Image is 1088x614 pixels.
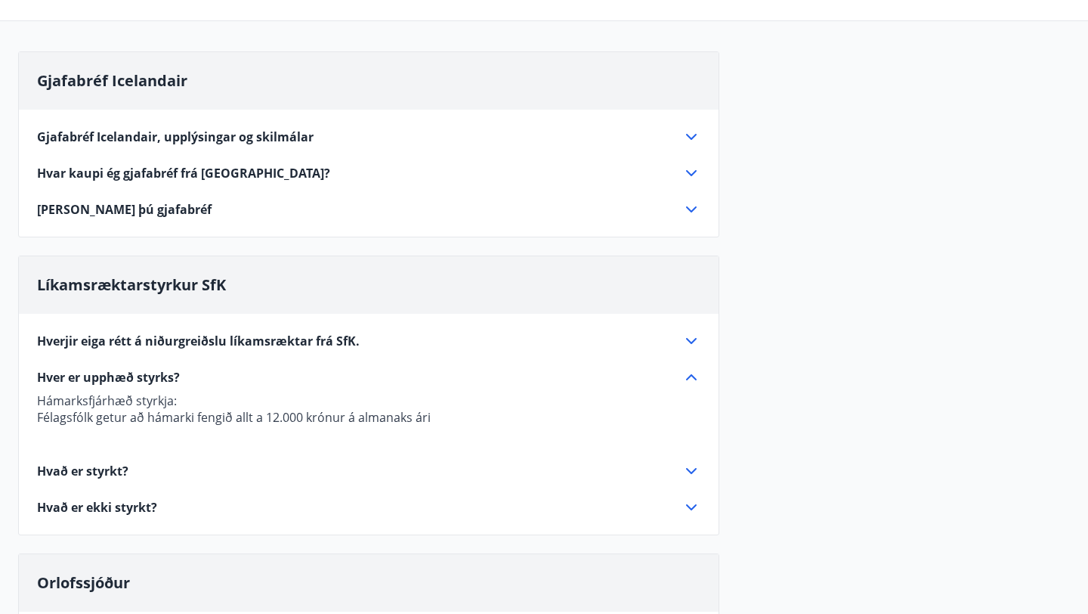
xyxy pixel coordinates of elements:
span: Hvað er styrkt? [37,463,128,479]
div: Hvað er styrkt? [37,462,700,480]
span: [PERSON_NAME] þú gjafabréf [37,201,212,218]
div: [PERSON_NAME] þú gjafabréf [37,200,700,219]
span: Hver er upphæð styrks? [37,369,180,386]
div: Hvað er ekki styrkt? [37,498,700,516]
span: Hvað er ekki styrkt? [37,499,157,516]
p: Hámarksfjárhæð styrkja: [37,392,700,409]
span: Hvar kaupi ég gjafabréf frá [GEOGRAPHIC_DATA]? [37,165,330,181]
span: Gjafabréf Icelandair [37,70,187,91]
span: Orlofssjóður [37,572,130,593]
div: Hver er upphæð styrks? [37,368,700,386]
div: Hverjir eiga rétt á niðurgreiðslu líkamsræktar frá SfK. [37,332,700,350]
span: Hverjir eiga rétt á niðurgreiðslu líkamsræktar frá SfK. [37,333,360,349]
div: Hver er upphæð styrks? [37,386,700,444]
span: Líkamsræktarstyrkur SfK [37,274,226,295]
div: Hvar kaupi ég gjafabréf frá [GEOGRAPHIC_DATA]? [37,164,700,182]
div: Gjafabréf Icelandair, upplýsingar og skilmálar [37,128,700,146]
p: Félagsfólk getur að hámarki fengið allt a 12.000 krónur á almanaks ári [37,409,700,426]
span: Gjafabréf Icelandair, upplýsingar og skilmálar [37,129,314,145]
